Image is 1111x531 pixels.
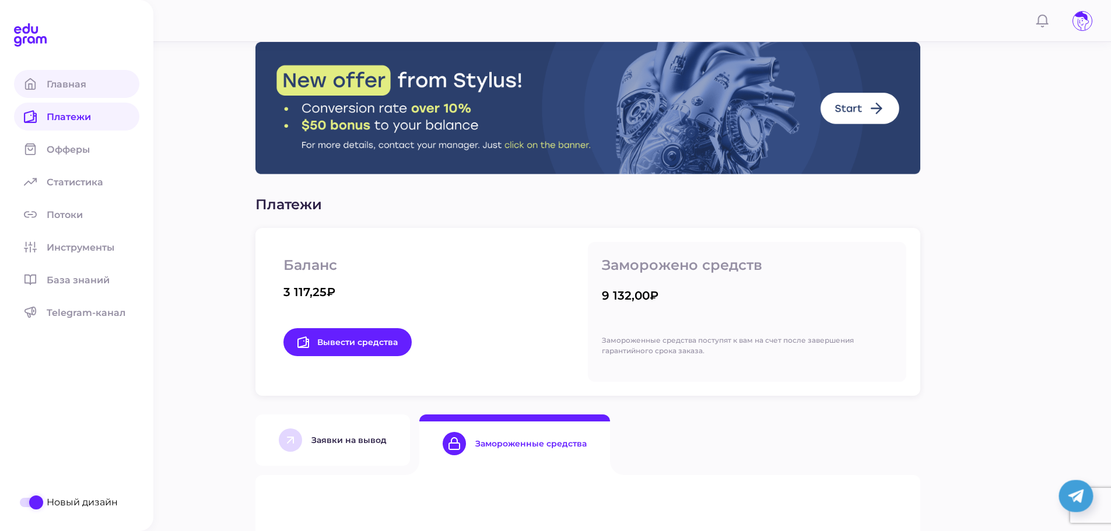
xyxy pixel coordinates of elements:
[602,335,892,356] p: Замороженные средства поступят к вам на счет после завершения гарантийного срока заказа.
[47,177,117,188] span: Статистика
[255,42,920,174] img: Stylus Banner
[419,414,610,466] button: Замороженные средства
[602,256,892,275] p: Заморожено средств
[14,233,139,261] a: Инструменты
[602,287,658,304] div: 9 132,00₽
[47,79,100,90] span: Главная
[283,256,574,275] p: Баланс
[311,435,387,445] div: Заявки на вывод
[47,144,104,155] span: Офферы
[14,168,139,196] a: Статистика
[14,201,139,228] a: Потоки
[47,275,124,286] span: База знаний
[14,135,139,163] a: Офферы
[47,111,105,122] span: Платежи
[47,242,128,253] span: Инструменты
[14,103,139,131] a: Платежи
[14,298,139,326] a: Telegram-канал
[475,438,587,449] div: Замороженные средства
[14,70,139,98] a: Главная
[47,307,139,318] span: Telegram-канал
[255,414,410,466] button: Заявки на вывод
[47,209,97,220] span: Потоки
[283,284,335,300] div: 3 117,25₽
[255,195,920,214] p: Платежи
[283,328,412,356] a: Вывести средства
[47,497,118,508] span: Новый дизайн
[297,336,398,348] span: Вывести средства
[14,266,139,294] a: База знаний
